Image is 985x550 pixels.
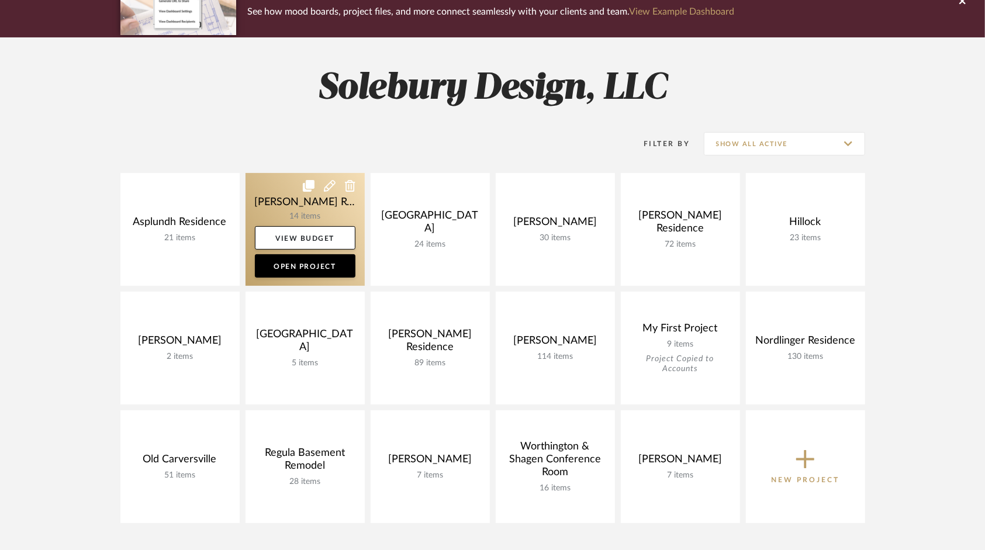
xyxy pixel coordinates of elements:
div: [PERSON_NAME] [505,334,606,352]
div: 2 items [130,352,230,362]
div: [GEOGRAPHIC_DATA] [255,328,355,358]
a: View Example Dashboard [630,7,735,16]
div: [PERSON_NAME] Residence [630,209,731,240]
div: Hillock [755,216,856,233]
div: Filter By [629,138,690,150]
div: 89 items [380,358,481,368]
div: 23 items [755,233,856,243]
div: Asplundh Residence [130,216,230,233]
a: Open Project [255,254,355,278]
div: 9 items [630,340,731,350]
a: View Budget [255,226,355,250]
div: Worthington & Shagen Conference Room [505,440,606,483]
div: 28 items [255,477,355,487]
div: [PERSON_NAME] Residence [380,328,481,358]
div: [PERSON_NAME] [630,453,731,471]
div: 7 items [380,471,481,480]
div: [PERSON_NAME] [505,216,606,233]
div: [PERSON_NAME] [380,453,481,471]
div: 30 items [505,233,606,243]
div: 24 items [380,240,481,250]
div: 16 items [505,483,606,493]
div: 21 items [130,233,230,243]
div: 130 items [755,352,856,362]
div: My First Project [630,322,731,340]
h2: Solebury Design, LLC [72,67,914,110]
div: 5 items [255,358,355,368]
div: Old Carversville [130,453,230,471]
button: New Project [746,410,865,523]
div: [PERSON_NAME] [130,334,230,352]
div: 51 items [130,471,230,480]
div: 114 items [505,352,606,362]
div: Nordlinger Residence [755,334,856,352]
div: 72 items [630,240,731,250]
div: Project Copied to Accounts [630,354,731,374]
div: 7 items [630,471,731,480]
div: [GEOGRAPHIC_DATA] [380,209,481,240]
p: New Project [771,474,839,486]
div: Regula Basement Remodel [255,447,355,477]
p: See how mood boards, project files, and more connect seamlessly with your clients and team. [248,4,735,20]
